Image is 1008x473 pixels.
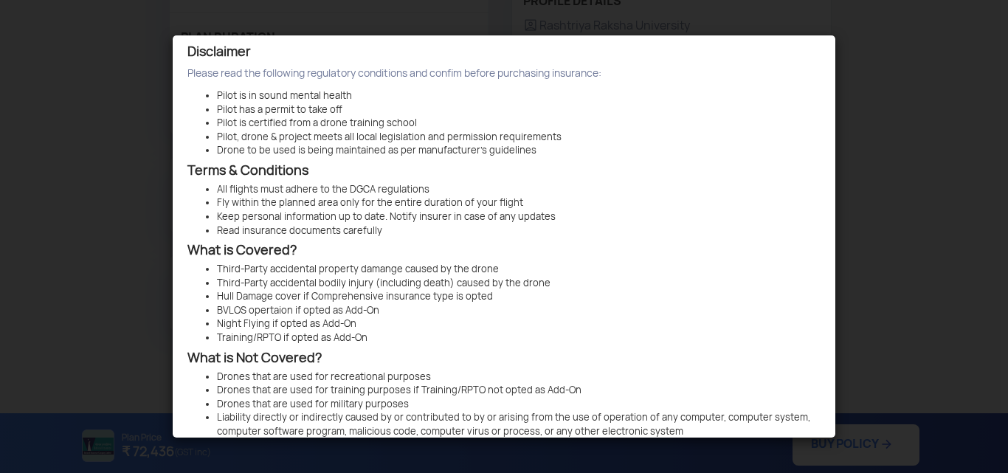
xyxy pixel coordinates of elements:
li: Pilot is in sound mental health [217,89,821,103]
li: Read insurance documents carefully [217,224,821,238]
li: Third-Party accidental bodily injury (including death) caused by the drone [217,277,821,291]
p: Disclaimer [187,46,821,57]
li: Drones that are used for recreational purposes [217,370,821,384]
li: Drones that are used for training purposes if Training/RPTO not opted as Add-On [217,384,821,398]
li: Hull Damage cover if Comprehensive insurance type is opted [217,290,821,304]
li: Third-Party accidental property damange caused by the drone [217,263,821,277]
p: What is Covered? [187,245,821,255]
li: Liability directly or indirectly caused by or contributed to by or arising from the use of operat... [217,411,821,438]
li: All flights must adhere to the DGCA regulations [217,183,821,197]
li: Pilot is certified from a drone training school [217,117,821,131]
p: Please read the following regulatory conditions and confim before purchasing insurance: [187,64,821,82]
p: What is Not Covered? [187,353,821,363]
li: Pilot has a permit to take off [217,103,821,117]
li: Keep personal information up to date. Notify insurer in case of any updates [217,210,821,224]
li: Pilot, drone & project meets all local legislation and permission requirements [217,131,821,145]
li: Drones that are used for military purposes [217,398,821,412]
li: Training/RPTO if opted as Add-On [217,331,821,345]
li: BVLOS opertaion if opted as Add-On [217,304,821,318]
li: Night Flying if opted as Add-On [217,317,821,331]
li: Fly within the planned area only for the entire duration of your flight [217,196,821,210]
p: Terms & Conditions [187,165,821,176]
li: Drone to be used is being maintained as per manufacturer's guidelines [217,144,821,158]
